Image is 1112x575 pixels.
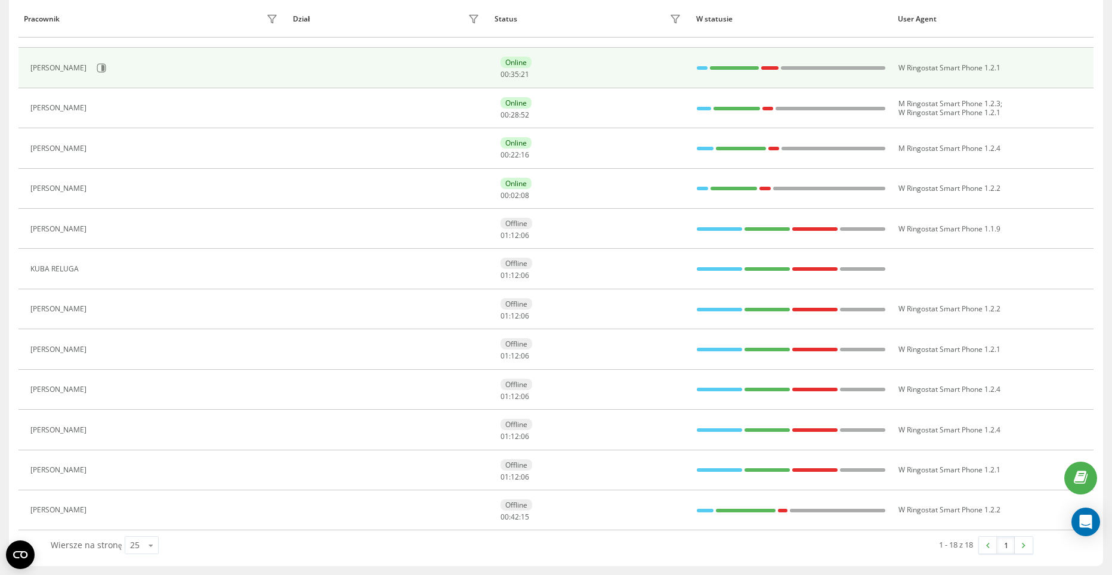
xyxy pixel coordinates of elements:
span: W Ringostat Smart Phone 1.2.2 [898,304,1000,314]
span: W Ringostat Smart Phone 1.2.2 [898,505,1000,515]
span: W Ringostat Smart Phone 1.2.4 [898,384,1000,394]
button: Open CMP widget [6,540,35,569]
div: [PERSON_NAME] [30,305,89,313]
span: 01 [501,351,509,361]
span: W Ringostat Smart Phone 1.1.9 [898,224,1000,234]
div: Offline [501,218,532,229]
div: : : [501,352,529,360]
span: W Ringostat Smart Phone 1.2.1 [898,344,1000,354]
div: [PERSON_NAME] [30,225,89,233]
div: Pracownik [24,15,60,23]
span: 52 [521,110,529,120]
div: : : [501,392,529,401]
div: Online [501,57,532,68]
div: [PERSON_NAME] [30,466,89,474]
div: [PERSON_NAME] [30,426,89,434]
div: 1 - 18 z 18 [939,539,973,551]
div: : : [501,231,529,240]
span: 28 [511,110,519,120]
span: 00 [501,512,509,522]
div: Offline [501,338,532,350]
div: : : [501,312,529,320]
div: KUBA RELUGA [30,265,82,273]
span: M Ringostat Smart Phone 1.2.3 [898,98,1000,109]
div: Offline [501,298,532,310]
span: 01 [501,391,509,401]
div: : : [501,111,529,119]
span: 35 [511,69,519,79]
div: [PERSON_NAME] [30,144,89,153]
div: Online [501,137,532,149]
div: User Agent [898,15,1088,23]
div: : : [501,513,529,521]
div: [PERSON_NAME] [30,64,89,72]
span: Wiersze na stronę [51,539,122,551]
div: Open Intercom Messenger [1071,508,1100,536]
span: 12 [511,270,519,280]
div: Online [501,97,532,109]
span: 01 [501,472,509,482]
div: W statusie [696,15,886,23]
span: 00 [501,150,509,160]
span: 06 [521,472,529,482]
div: [PERSON_NAME] [30,506,89,514]
span: 00 [501,69,509,79]
span: 01 [501,230,509,240]
span: 01 [501,311,509,321]
span: 42 [511,512,519,522]
span: W Ringostat Smart Phone 1.2.2 [898,183,1000,193]
div: [PERSON_NAME] [30,104,89,112]
span: 21 [521,69,529,79]
span: 12 [511,311,519,321]
span: 08 [521,190,529,200]
div: Dział [293,15,310,23]
div: Online [501,178,532,189]
div: Offline [501,419,532,430]
span: 16 [521,150,529,160]
span: 12 [511,431,519,441]
span: 00 [501,190,509,200]
div: Status [495,15,517,23]
span: 01 [501,431,509,441]
div: Offline [501,379,532,390]
span: 12 [511,472,519,482]
span: 02 [511,190,519,200]
span: 22 [511,150,519,160]
span: W Ringostat Smart Phone 1.2.1 [898,465,1000,475]
span: 01 [501,270,509,280]
a: 1 [997,537,1015,554]
span: 06 [521,311,529,321]
span: M Ringostat Smart Phone 1.2.4 [898,143,1000,153]
div: Offline [501,258,532,269]
span: 12 [511,230,519,240]
div: : : [501,271,529,280]
div: : : [501,151,529,159]
span: 15 [521,512,529,522]
span: 06 [521,351,529,361]
div: [PERSON_NAME] [30,345,89,354]
span: 12 [511,391,519,401]
span: W Ringostat Smart Phone 1.2.1 [898,63,1000,73]
div: 25 [130,539,140,551]
div: [PERSON_NAME] [30,184,89,193]
div: Offline [501,459,532,471]
span: 06 [521,391,529,401]
div: : : [501,432,529,441]
span: W Ringostat Smart Phone 1.2.1 [898,107,1000,118]
span: 06 [521,230,529,240]
div: [PERSON_NAME] [30,385,89,394]
div: : : [501,70,529,79]
span: 06 [521,270,529,280]
span: 00 [501,110,509,120]
span: 06 [521,431,529,441]
div: : : [501,30,529,39]
span: W Ringostat Smart Phone 1.2.4 [898,425,1000,435]
div: : : [501,473,529,481]
div: : : [501,191,529,200]
div: Offline [501,499,532,511]
span: 12 [511,351,519,361]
